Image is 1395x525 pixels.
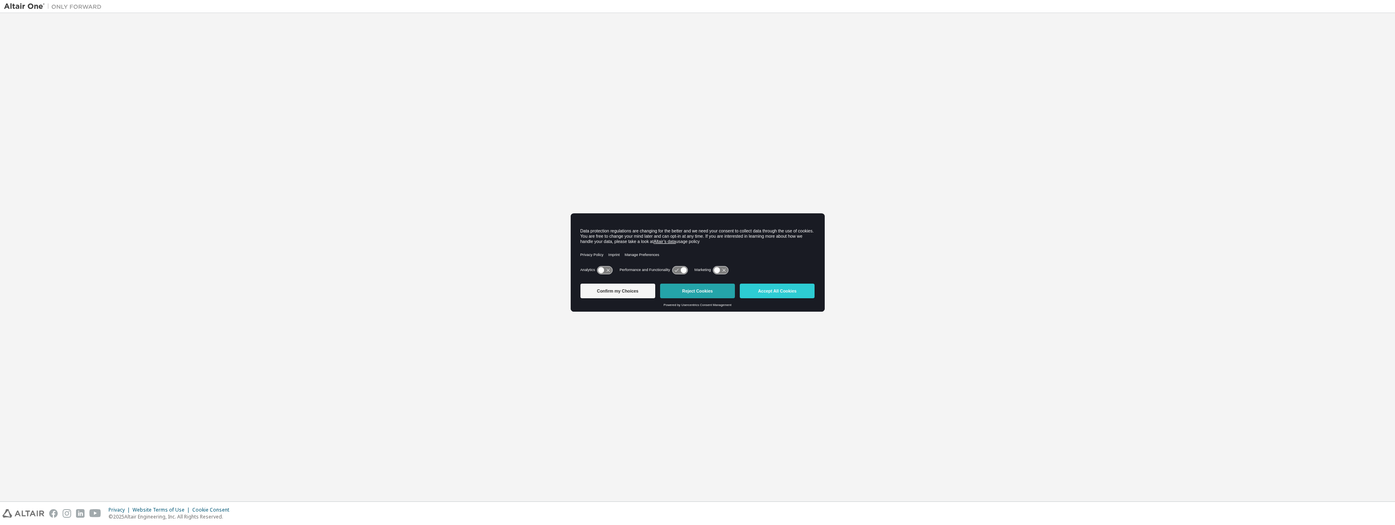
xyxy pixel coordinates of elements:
div: Privacy [109,507,133,513]
img: Altair One [4,2,106,11]
p: © 2025 Altair Engineering, Inc. All Rights Reserved. [109,513,234,520]
img: altair_logo.svg [2,509,44,518]
img: linkedin.svg [76,509,85,518]
div: Website Terms of Use [133,507,192,513]
img: youtube.svg [89,509,101,518]
div: Cookie Consent [192,507,234,513]
img: facebook.svg [49,509,58,518]
img: instagram.svg [63,509,71,518]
